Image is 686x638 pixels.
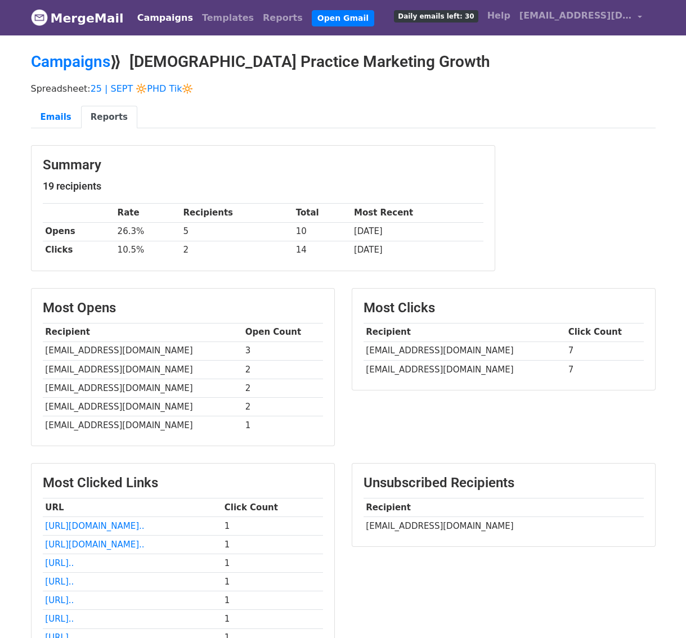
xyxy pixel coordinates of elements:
[312,10,374,26] a: Open Gmail
[181,222,293,241] td: 5
[566,323,644,342] th: Click Count
[43,180,483,192] h5: 19 recipients
[222,536,323,554] td: 1
[43,323,243,342] th: Recipient
[45,540,144,550] a: [URL][DOMAIN_NAME]..
[222,498,323,516] th: Click Count
[45,558,74,568] a: [URL]..
[394,10,478,23] span: Daily emails left: 30
[364,300,644,316] h3: Most Clicks
[31,6,124,30] a: MergeMail
[45,577,74,587] a: [URL]..
[293,241,351,259] td: 14
[243,342,323,360] td: 3
[293,204,351,222] th: Total
[43,416,243,435] td: [EMAIL_ADDRESS][DOMAIN_NAME]
[43,241,115,259] th: Clicks
[293,222,351,241] td: 10
[31,52,656,71] h2: ⟫ [DEMOGRAPHIC_DATA] Practice Marketing Growth
[351,204,483,222] th: Most Recent
[222,610,323,628] td: 1
[243,397,323,416] td: 2
[181,241,293,259] td: 2
[222,591,323,610] td: 1
[115,241,181,259] td: 10.5%
[364,517,644,536] td: [EMAIL_ADDRESS][DOMAIN_NAME]
[258,7,307,29] a: Reports
[133,7,198,29] a: Campaigns
[31,83,656,95] p: Spreadsheet:
[31,106,81,129] a: Emails
[243,416,323,435] td: 1
[519,9,632,23] span: [EMAIL_ADDRESS][DOMAIN_NAME]
[43,379,243,397] td: [EMAIL_ADDRESS][DOMAIN_NAME]
[181,204,293,222] th: Recipients
[45,595,74,605] a: [URL]..
[243,323,323,342] th: Open Count
[243,379,323,397] td: 2
[566,360,644,379] td: 7
[351,222,483,241] td: [DATE]
[43,342,243,360] td: [EMAIL_ADDRESS][DOMAIN_NAME]
[364,323,566,342] th: Recipient
[483,5,515,27] a: Help
[243,360,323,379] td: 2
[91,83,194,94] a: 25 | SEPT 🔆PHD Tik🔆
[364,475,644,491] h3: Unsubscribed Recipients
[43,222,115,241] th: Opens
[43,397,243,416] td: [EMAIL_ADDRESS][DOMAIN_NAME]
[198,7,258,29] a: Templates
[43,475,323,491] h3: Most Clicked Links
[364,360,566,379] td: [EMAIL_ADDRESS][DOMAIN_NAME]
[31,9,48,26] img: MergeMail logo
[43,360,243,379] td: [EMAIL_ADDRESS][DOMAIN_NAME]
[389,5,482,27] a: Daily emails left: 30
[222,573,323,591] td: 1
[45,614,74,624] a: [URL]..
[31,52,110,71] a: Campaigns
[43,157,483,173] h3: Summary
[43,498,222,516] th: URL
[81,106,137,129] a: Reports
[515,5,647,31] a: [EMAIL_ADDRESS][DOMAIN_NAME]
[566,342,644,360] td: 7
[351,241,483,259] td: [DATE]
[45,521,144,531] a: [URL][DOMAIN_NAME]..
[43,300,323,316] h3: Most Opens
[364,342,566,360] td: [EMAIL_ADDRESS][DOMAIN_NAME]
[115,222,181,241] td: 26.3%
[115,204,181,222] th: Rate
[222,517,323,536] td: 1
[364,498,644,516] th: Recipient
[222,554,323,573] td: 1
